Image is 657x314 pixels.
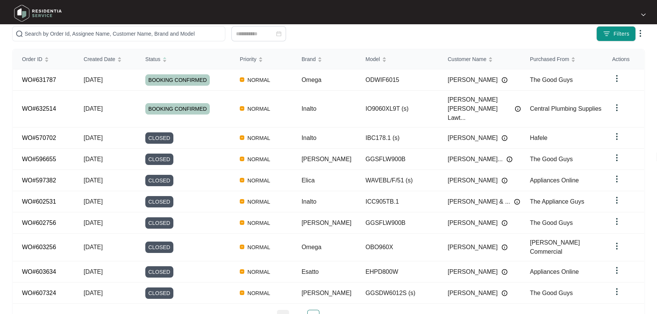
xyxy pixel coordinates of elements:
img: dropdown arrow [612,153,621,162]
td: IBC178.1 (s) [356,127,439,149]
a: WO#602531 [22,198,56,205]
img: Vercel Logo [240,290,244,295]
span: Hafele [530,135,547,141]
span: [PERSON_NAME] [PERSON_NAME] Lawt... [448,95,511,122]
span: Esatto [302,268,319,275]
span: Omega [302,244,321,250]
td: WAVEBL/F/51 (s) [356,170,439,191]
span: CLOSED [145,242,173,253]
span: [PERSON_NAME] Commercial [530,239,580,255]
a: WO#607324 [22,290,56,296]
span: [DATE] [84,135,103,141]
th: Actions [603,49,644,69]
img: Info icon [501,135,508,141]
span: The Good Guys [530,220,573,226]
span: NORMAL [244,218,273,228]
span: NORMAL [244,75,273,85]
span: [PERSON_NAME] [448,289,498,298]
span: [DATE] [84,177,103,184]
img: filter icon [603,30,610,38]
img: dropdown arrow [612,266,621,275]
img: Info icon [501,269,508,275]
img: Vercel Logo [240,77,244,82]
th: Customer Name [439,49,521,69]
img: Vercel Logo [240,106,244,111]
span: CLOSED [145,154,173,165]
img: Vercel Logo [240,199,244,204]
img: Info icon [501,220,508,226]
span: [DATE] [84,290,103,296]
img: Vercel Logo [240,245,244,249]
span: Customer Name [448,55,486,63]
span: [PERSON_NAME] [302,290,352,296]
span: NORMAL [244,155,273,164]
img: Info icon [501,290,508,296]
span: The Good Guys [530,156,573,162]
span: [DATE] [84,156,103,162]
img: dropdown arrow [636,29,645,38]
span: Order ID [22,55,42,63]
img: dropdown arrow [641,13,646,17]
span: Elica [302,177,315,184]
span: [PERSON_NAME] [448,218,498,228]
a: WO#631787 [22,77,56,83]
img: Info icon [501,177,508,184]
th: Brand [292,49,357,69]
img: Vercel Logo [240,135,244,140]
img: Info icon [501,77,508,83]
a: WO#570702 [22,135,56,141]
img: Vercel Logo [240,178,244,182]
span: Priority [240,55,256,63]
img: Info icon [506,156,512,162]
span: Model [365,55,380,63]
img: Vercel Logo [240,157,244,161]
span: [PERSON_NAME] [448,75,498,85]
td: ODWIF6015 [356,69,439,91]
td: GGSDW6012S (s) [356,283,439,304]
span: BOOKING CONFIRMED [145,74,210,86]
img: Vercel Logo [240,269,244,274]
span: Appliances Online [530,177,579,184]
th: Created Date [75,49,137,69]
span: [PERSON_NAME] [302,156,352,162]
span: CLOSED [145,266,173,278]
span: [PERSON_NAME] & ... [448,197,510,206]
span: NORMAL [244,176,273,185]
img: dropdown arrow [612,242,621,251]
span: [DATE] [84,77,103,83]
img: dropdown arrow [612,74,621,83]
span: Inalto [302,105,316,112]
img: Info icon [515,106,521,112]
td: EHPD800W [356,261,439,283]
span: BOOKING CONFIRMED [145,103,210,115]
th: Purchased From [521,49,603,69]
span: NORMAL [244,267,273,276]
span: Inalto [302,198,316,205]
td: GGSFLW900B [356,149,439,170]
span: NORMAL [244,289,273,298]
span: NORMAL [244,104,273,113]
span: NORMAL [244,133,273,143]
span: CLOSED [145,132,173,144]
span: The Good Guys [530,290,573,296]
span: [DATE] [84,244,103,250]
img: residentia service logo [11,2,64,25]
span: CLOSED [145,217,173,229]
span: Purchased From [530,55,569,63]
span: [DATE] [84,105,103,112]
a: WO#602756 [22,220,56,226]
span: [DATE] [84,268,103,275]
span: [PERSON_NAME]... [448,155,503,164]
span: CLOSED [145,287,173,299]
img: Info icon [514,199,520,205]
span: [PERSON_NAME] [302,220,352,226]
span: Status [145,55,160,63]
td: GGSFLW900B [356,212,439,234]
img: dropdown arrow [612,217,621,226]
th: Order ID [13,49,75,69]
span: Omega [302,77,321,83]
a: WO#603634 [22,268,56,275]
img: search-icon [16,30,23,38]
span: The Good Guys [530,77,573,83]
th: Priority [231,49,292,69]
